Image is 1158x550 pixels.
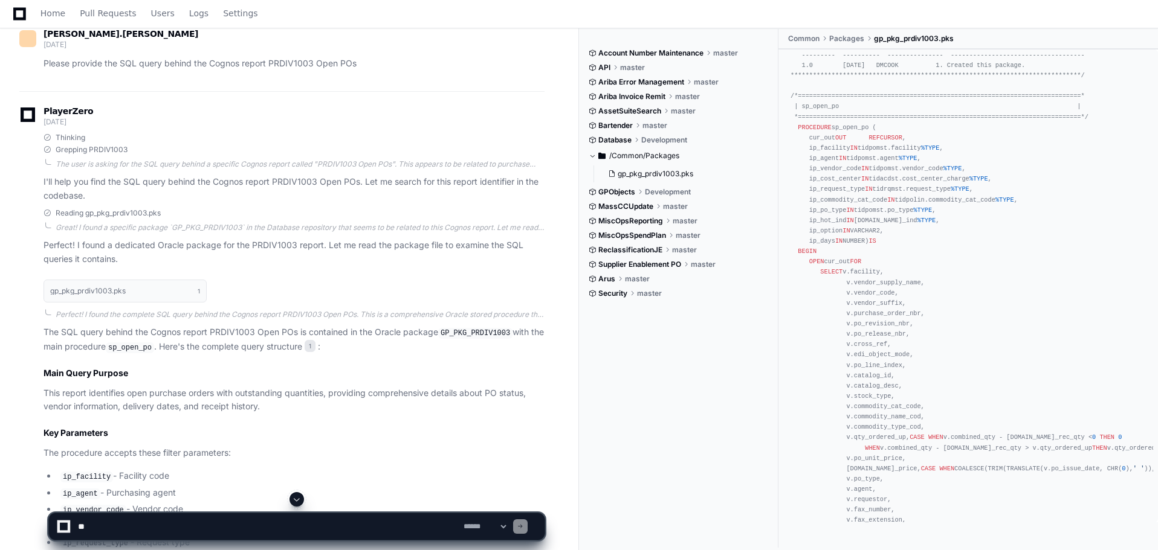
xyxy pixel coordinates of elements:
span: IN [846,206,853,214]
span: /*============================================================================* | sp_open_po | *=... [791,92,1088,120]
span: %TYPE [969,175,988,182]
span: Users [151,10,175,17]
span: IN [887,196,894,203]
span: Pull Requests [80,10,136,17]
span: CASE [921,465,936,472]
span: Security [598,289,627,298]
span: master [642,121,667,130]
h2: Main Query Purpose [44,367,545,379]
span: Grepping PRDIV1003 [56,145,128,155]
span: Logs [189,10,209,17]
div: Perfect! I found the complete SQL query behind the Cognos report PRDIV1003 Open POs. This is a co... [56,310,545,319]
span: master [663,202,688,211]
button: gp_pkg_prdiv1003.pks [603,165,762,182]
span: /Common/Packages [609,151,679,161]
span: %TYPE [951,185,969,193]
span: 0 [1092,433,1096,441]
span: Arus [598,274,615,284]
span: master [691,260,716,269]
span: REFCURSOR [869,134,902,141]
span: THEN [1099,433,1114,441]
span: master [673,216,697,226]
span: master [676,231,700,240]
span: master [620,63,645,72]
span: GPObjects [598,187,635,197]
code: GP_PKG_PRDIV1003 [438,328,513,339]
span: IN [850,144,858,152]
span: IN [839,155,846,162]
span: Supplier Enablement PO [598,260,681,269]
span: ReclassificationJE [598,245,662,255]
span: gp_pkg_prdiv1003.pks [874,34,954,43]
span: IN [835,237,843,245]
span: MiscOpsReporting [598,216,663,226]
span: FOR [850,258,861,265]
p: Perfect! I found a dedicated Oracle package for the PRDIV1003 report. Let me read the package fil... [44,238,545,266]
span: Packages [829,34,864,43]
span: Ariba Error Management [598,77,684,87]
span: Development [641,135,687,145]
span: master [672,245,697,255]
span: master [671,106,696,116]
span: 0 [1118,433,1122,441]
button: gp_pkg_prdiv1003.pks1 [44,280,207,302]
span: AssetSuiteSearch [598,106,661,116]
span: master [713,48,738,58]
span: Settings [223,10,257,17]
span: IN [861,175,869,182]
svg: Directory [598,149,606,163]
span: ' ' [1133,465,1144,472]
span: Account Number Maintenance [598,48,704,58]
span: master [675,92,700,101]
span: Thinking [56,133,85,142]
div: Great! I found a specific package `GP_PKG_PRDIV1003` in the Database repository that seems to be ... [56,223,545,232]
button: /Common/Packages [589,146,769,165]
span: Development [645,187,691,197]
span: PlayerZero [44,107,93,115]
span: 1 [305,340,315,352]
span: MassCCUpdate [598,202,653,211]
span: %TYPE [913,206,932,214]
span: SELECT [820,268,843,275]
p: This report identifies open purchase orders with outstanding quantities, providing comprehensive ... [44,386,545,414]
div: The user is asking for the SQL query behind a specific Cognos report called "PRDIV1003 Open POs".... [56,159,545,169]
span: Common [788,34,820,43]
span: 0 [1122,465,1125,472]
span: Reading gp_pkg_prdiv1003.pks [56,208,161,218]
span: master [637,289,662,298]
p: The procedure accepts these filter parameters: [44,446,545,460]
span: [DATE] [44,40,66,49]
code: ip_facility [60,472,113,482]
span: %TYPE [917,217,936,224]
span: THEN [1092,444,1107,452]
code: ip_agent [60,488,100,499]
span: gp_pkg_prdiv1003.pks [618,169,693,179]
span: CASE [910,433,925,441]
h2: Key Parameters [44,427,545,439]
span: WHEN [928,433,943,441]
span: %TYPE [921,144,940,152]
li: - Facility code [57,469,545,484]
li: - Purchasing agent [57,486,545,500]
span: BEGIN [798,248,817,255]
span: Database [598,135,632,145]
span: 1 [198,286,200,296]
span: Bartender [598,121,633,130]
span: [DATE] [44,117,66,126]
span: Ariba Invoice Remit [598,92,665,101]
span: %TYPE [995,196,1014,203]
h1: gp_pkg_prdiv1003.pks [50,287,126,295]
p: Please provide the SQL query behind the Cognos report PRDIV1003 Open POs [44,57,545,71]
span: OPEN [809,258,824,265]
p: The SQL query behind the Cognos report PRDIV1003 Open POs is contained in the Oracle package with... [44,325,545,354]
span: IN [865,185,872,193]
code: sp_open_po [106,342,154,353]
span: master [625,274,650,284]
span: MiscOpsSpendPlan [598,231,666,240]
span: %TYPE [943,165,962,172]
span: %TYPE [899,155,917,162]
span: API [598,63,610,72]
span: IN [846,217,853,224]
span: master [694,77,719,87]
span: IS [869,237,876,245]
